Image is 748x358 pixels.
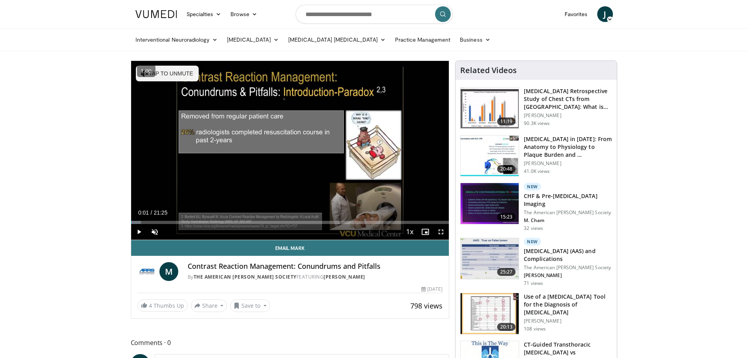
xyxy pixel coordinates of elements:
p: The American [PERSON_NAME] Society [524,209,612,216]
p: [PERSON_NAME] [524,160,612,167]
a: 4 Thumbs Up [137,299,188,312]
a: Favorites [560,6,593,22]
p: [PERSON_NAME] [524,112,612,119]
span: 0:01 [138,209,149,216]
a: Interventional Neuroradiology [131,32,222,48]
p: New [524,238,541,246]
button: Share [191,299,227,312]
span: 25:27 [497,268,516,276]
p: [PERSON_NAME] [524,318,612,324]
button: Enable picture-in-picture mode [417,224,433,240]
p: 32 views [524,225,543,231]
h4: Contrast Reaction Management: Conundrums and Pitfalls [188,262,443,271]
div: [DATE] [421,286,443,293]
img: VuMedi Logo [135,10,177,18]
a: 25:27 New [MEDICAL_DATA] (AAS) and Complications The American [PERSON_NAME] Society [PERSON_NAME]... [460,238,612,286]
a: M [159,262,178,281]
img: 6ccc95e5-92fb-4556-ac88-59144b238c7c.150x105_q85_crop-smart_upscale.jpg [461,238,519,279]
p: 90.3K views [524,120,550,127]
p: New [524,183,541,191]
p: 108 views [524,326,546,332]
span: 20:48 [497,165,516,173]
button: Fullscreen [433,224,449,240]
a: 11:19 [MEDICAL_DATA] Retrospective Study of Chest CTs from [GEOGRAPHIC_DATA]: What is the Re… [PE... [460,87,612,129]
a: 15:23 New CHF & Pre-[MEDICAL_DATA] Imaging The American [PERSON_NAME] Society M. Cham 32 views [460,183,612,231]
p: 41.0K views [524,168,550,174]
a: [MEDICAL_DATA] [222,32,283,48]
h3: CHF & Pre-[MEDICAL_DATA] Imaging [524,192,612,208]
h3: [MEDICAL_DATA] Retrospective Study of Chest CTs from [GEOGRAPHIC_DATA]: What is the Re… [524,87,612,111]
span: / [151,209,152,216]
input: Search topics, interventions [296,5,453,24]
button: Tap to unmute [136,66,199,81]
img: 823da73b-7a00-425d-bb7f-45c8b03b10c3.150x105_q85_crop-smart_upscale.jpg [461,136,519,176]
span: 20:13 [497,323,516,331]
a: Practice Management [390,32,455,48]
a: [PERSON_NAME] [324,274,365,280]
img: The American Roentgen Ray Society [137,262,156,281]
a: Email Mark [131,240,449,256]
button: Playback Rate [402,224,417,240]
button: Save to [230,299,270,312]
h4: Related Videos [460,66,517,75]
button: Unmute [147,224,163,240]
p: 71 views [524,280,543,286]
a: 20:13 Use of a [MEDICAL_DATA] Tool for the Diagnosis of [MEDICAL_DATA] [PERSON_NAME] 108 views [460,293,612,334]
p: The American [PERSON_NAME] Society [524,264,612,271]
p: [PERSON_NAME] [524,272,612,279]
a: 20:48 [MEDICAL_DATA] in [DATE]: From Anatomy to Physiology to Plaque Burden and … [PERSON_NAME] 4... [460,135,612,177]
a: [MEDICAL_DATA] [MEDICAL_DATA] [283,32,390,48]
div: By FEATURING [188,274,443,281]
span: 4 [149,302,152,309]
div: Progress Bar [131,221,449,224]
a: J [597,6,613,22]
a: Business [455,32,495,48]
span: 21:25 [154,209,167,216]
span: 11:19 [497,117,516,125]
span: 15:23 [497,213,516,221]
img: 53aeef7e-3fbc-4855-a228-05a10d5ffb8a.150x105_q85_crop-smart_upscale.jpg [461,293,519,334]
img: 6a143f31-f1e1-4cea-acc1-48239cf5bf88.150x105_q85_crop-smart_upscale.jpg [461,183,519,224]
img: c2eb46a3-50d3-446d-a553-a9f8510c7760.150x105_q85_crop-smart_upscale.jpg [461,88,519,129]
a: Specialties [182,6,226,22]
p: M. Cham [524,217,612,224]
span: 798 views [410,301,443,310]
button: Play [131,224,147,240]
span: Comments 0 [131,338,450,348]
h3: [MEDICAL_DATA] in [DATE]: From Anatomy to Physiology to Plaque Burden and … [524,135,612,159]
video-js: Video Player [131,61,449,240]
a: Browse [226,6,262,22]
h3: [MEDICAL_DATA] (AAS) and Complications [524,247,612,263]
h3: Use of a [MEDICAL_DATA] Tool for the Diagnosis of [MEDICAL_DATA] [524,293,612,316]
a: The American [PERSON_NAME] Society [194,274,296,280]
